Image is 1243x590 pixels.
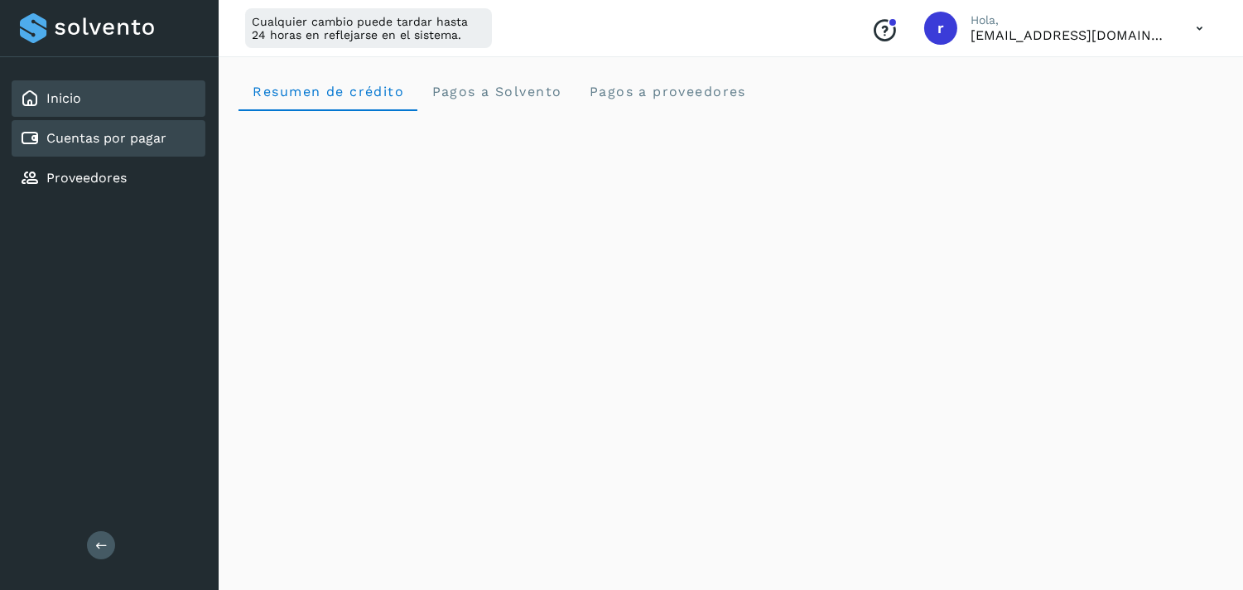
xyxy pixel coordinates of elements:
div: Cualquier cambio puede tardar hasta 24 horas en reflejarse en el sistema. [245,8,492,48]
a: Cuentas por pagar [46,130,166,146]
p: rbp@tlbtransportes.mx [971,27,1169,43]
div: Proveedores [12,160,205,196]
p: Hola, [971,13,1169,27]
span: Pagos a Solvento [431,84,561,99]
a: Inicio [46,90,81,106]
div: Cuentas por pagar [12,120,205,157]
a: Proveedores [46,170,127,186]
span: Pagos a proveedores [588,84,746,99]
span: Resumen de crédito [252,84,404,99]
div: Inicio [12,80,205,117]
